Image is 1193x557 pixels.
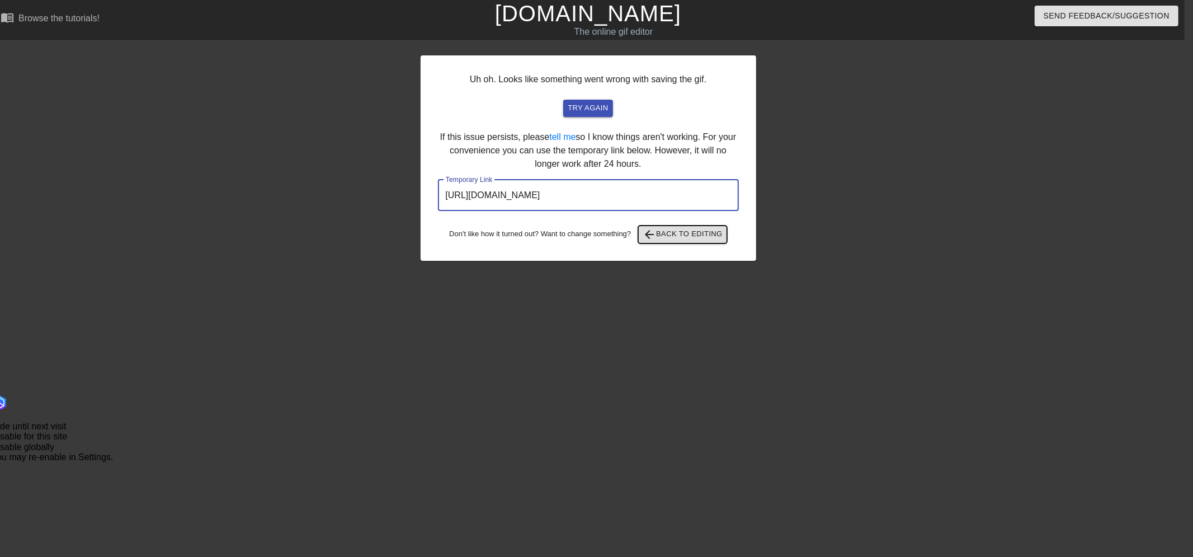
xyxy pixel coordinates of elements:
[1,11,100,28] a: Browse the tutorials!
[438,180,739,211] input: bare
[1035,6,1178,26] button: Send Feedback/Suggestion
[1044,9,1170,23] span: Send Feedback/Suggestion
[643,228,723,241] span: Back to Editing
[1,11,14,24] span: menu_book
[495,1,681,26] a: [DOMAIN_NAME]
[549,132,576,142] a: tell me
[638,226,727,244] button: Back to Editing
[438,226,739,244] div: Don't like how it turned out? Want to change something?
[643,228,656,241] span: arrow_back
[18,13,100,23] div: Browse the tutorials!
[395,25,832,39] div: The online gif editor
[568,102,608,115] span: try again
[563,100,612,117] button: try again
[421,55,756,261] div: Uh oh. Looks like something went wrong with saving the gif. If this issue persists, please so I k...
